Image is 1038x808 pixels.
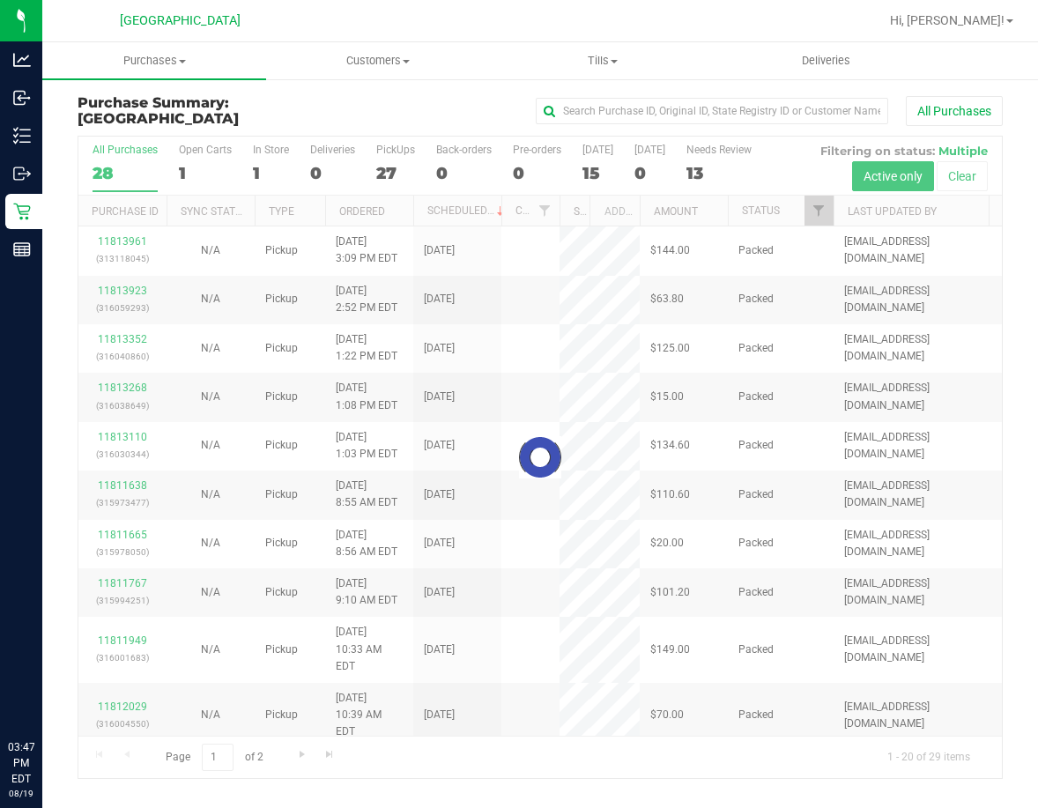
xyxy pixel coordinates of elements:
[266,42,490,79] a: Customers
[78,110,239,127] span: [GEOGRAPHIC_DATA]
[13,89,31,107] inline-svg: Inbound
[13,203,31,220] inline-svg: Retail
[890,13,1005,27] span: Hi, [PERSON_NAME]!
[491,42,715,79] a: Tills
[13,51,31,69] inline-svg: Analytics
[78,95,386,126] h3: Purchase Summary:
[715,42,938,79] a: Deliveries
[8,787,34,800] p: 08/19
[13,127,31,145] inline-svg: Inventory
[42,42,266,79] a: Purchases
[18,667,70,720] iframe: Resource center
[492,53,714,69] span: Tills
[267,53,489,69] span: Customers
[778,53,874,69] span: Deliveries
[8,739,34,787] p: 03:47 PM EDT
[13,165,31,182] inline-svg: Outbound
[13,241,31,258] inline-svg: Reports
[120,13,241,28] span: [GEOGRAPHIC_DATA]
[42,53,266,69] span: Purchases
[536,98,888,124] input: Search Purchase ID, Original ID, State Registry ID or Customer Name...
[906,96,1003,126] button: All Purchases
